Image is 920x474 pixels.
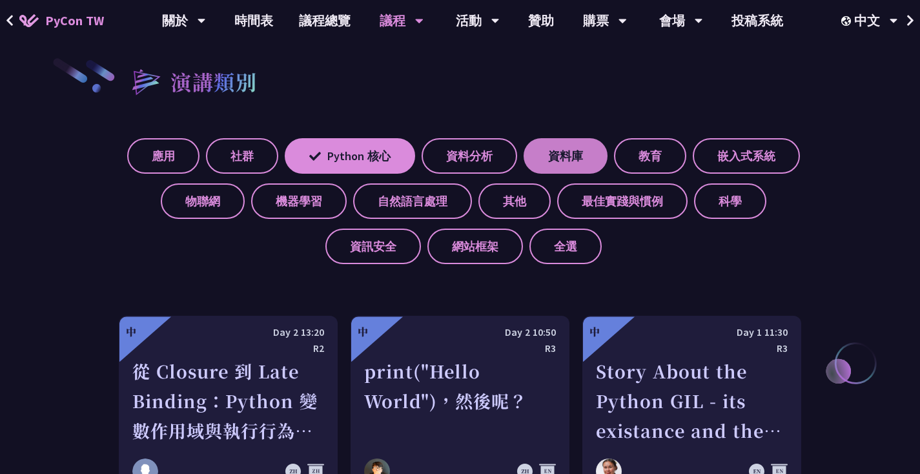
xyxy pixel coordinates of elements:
[589,324,600,340] div: 中
[596,324,788,340] div: Day 1 11:30
[364,324,556,340] div: Day 2 10:50
[364,340,556,356] div: R3
[206,138,278,174] label: 社群
[524,138,608,174] label: 資料庫
[422,138,517,174] label: 資料分析
[6,5,117,37] a: PyCon TW
[358,324,368,340] div: 中
[285,138,415,174] label: Python 核心
[614,138,686,174] label: 教育
[478,183,551,219] label: 其他
[427,229,523,264] label: 網站框架
[251,183,347,219] label: 機器學習
[529,229,602,264] label: 全選
[325,229,421,264] label: 資訊安全
[841,16,854,26] img: Locale Icon
[694,183,766,219] label: 科學
[161,183,245,219] label: 物聯網
[596,340,788,356] div: R3
[127,138,199,174] label: 應用
[693,138,800,174] label: 嵌入式系統
[596,356,788,446] div: Story About the Python GIL - its existance and the lack there of
[364,356,556,446] div: print("Hello World")，然後呢？
[126,324,136,340] div: 中
[557,183,688,219] label: 最佳實踐與慣例
[132,356,324,446] div: 從 Closure 到 Late Binding：Python 變數作用域與執行行為探討
[353,183,472,219] label: 自然語言處理
[132,324,324,340] div: Day 2 13:20
[45,11,104,30] span: PyCon TW
[132,340,324,356] div: R2
[119,57,170,106] img: heading-bullet
[170,66,257,97] h2: 演講類別
[19,14,39,27] img: Home icon of PyCon TW 2025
